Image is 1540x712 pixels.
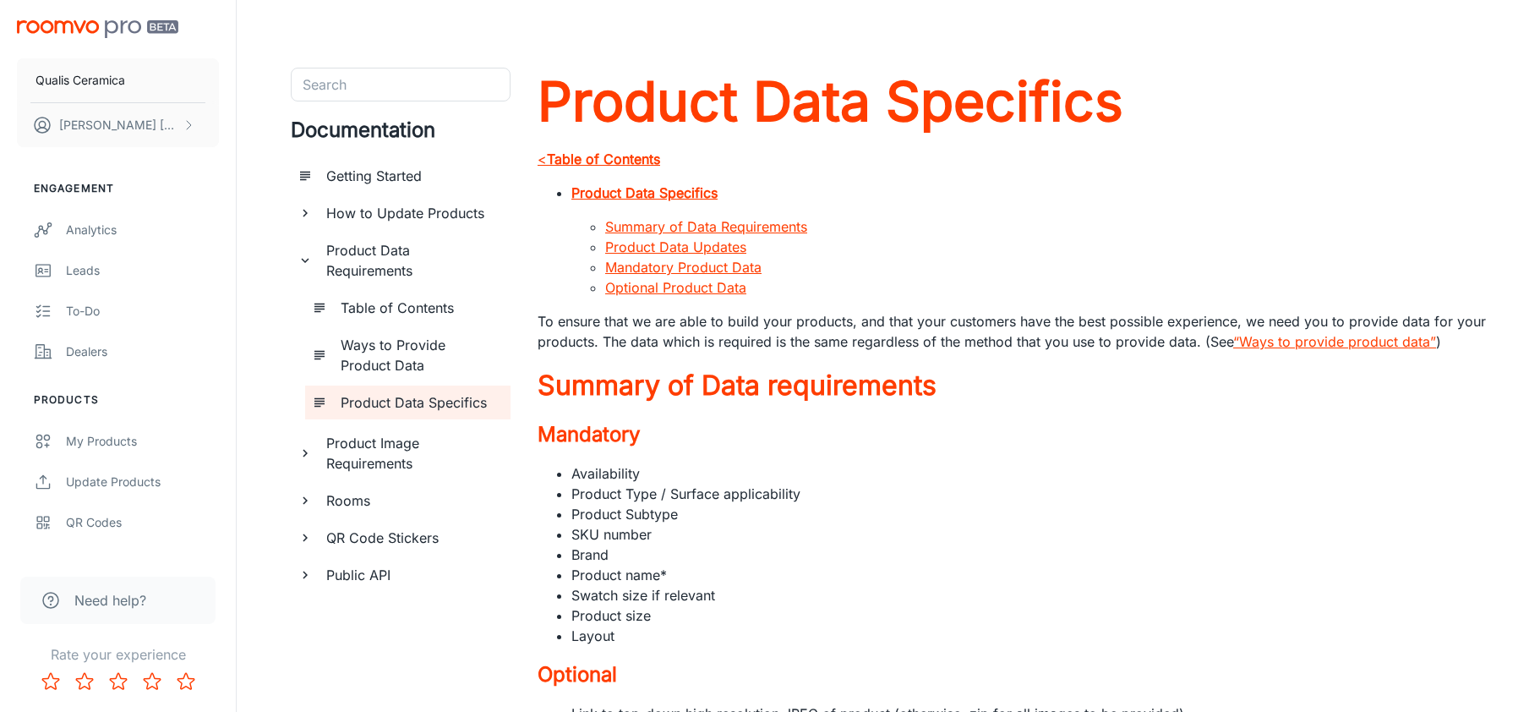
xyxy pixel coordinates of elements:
button: [PERSON_NAME] [PERSON_NAME] [17,103,219,147]
h6: Product Image Requirements [326,433,497,474]
h6: Public API [326,565,497,585]
h6: How to Update Products [326,203,497,223]
button: Qualis Ceramica [17,58,219,102]
img: Roomvo PRO Beta [17,20,178,38]
a: Product Data Updates [605,238,746,255]
p: To ensure that we are able to build your products, and that your customers have the best possible... [538,311,1486,352]
a: Optional [538,660,1486,690]
div: Analytics [66,221,219,239]
strong: Table of Contents [547,151,660,167]
button: Rate 1 star [34,665,68,698]
h6: Getting Started [326,166,497,186]
div: To-do [66,302,219,320]
h4: Documentation [291,115,511,145]
li: Swatch size if relevant [571,585,1486,605]
li: Product name * [571,565,1486,585]
a: “Ways to provide product data” [1233,333,1436,350]
ul: documentation page list [291,159,511,592]
button: Rate 2 star [68,665,101,698]
li: Availability [571,463,1486,484]
h6: Ways to Provide Product Data [341,335,497,375]
div: Dealers [66,342,219,361]
a: <Table of Contents [538,151,660,167]
li: Product Type / Surface applicability [571,484,1486,504]
h6: Rooms [326,490,497,511]
p: Rate your experience [14,644,222,665]
button: Rate 3 star [101,665,135,698]
li: SKU number [571,524,1486,545]
a: Mandatory Product Data [605,259,762,276]
h6: Product Data Requirements [326,240,497,281]
button: Rate 5 star [169,665,203,698]
a: Summary of Data requirements [538,365,1486,406]
h6: Table of Contents [341,298,497,318]
div: Leads [66,261,219,280]
a: Product Data Specifics [538,68,1486,135]
li: Brand [571,545,1486,565]
p: Qualis Ceramica [35,71,125,90]
h6: QR Code Stickers [326,528,497,548]
div: Update Products [66,473,219,491]
li: Product size [571,605,1486,626]
li: Layout [571,626,1486,646]
h6: Product Data Specifics [341,392,497,413]
a: Summary of Data Requirements [605,218,807,235]
button: Rate 4 star [135,665,169,698]
a: Mandatory [538,419,1486,450]
p: [PERSON_NAME] [PERSON_NAME] [59,116,178,134]
div: My Products [66,432,219,451]
a: Product Data Specifics [571,184,718,201]
button: Open [501,84,505,87]
span: Need help? [74,590,146,611]
a: Optional Product Data [605,279,746,296]
div: QR Codes [66,513,219,532]
li: Product Subtype [571,504,1486,524]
